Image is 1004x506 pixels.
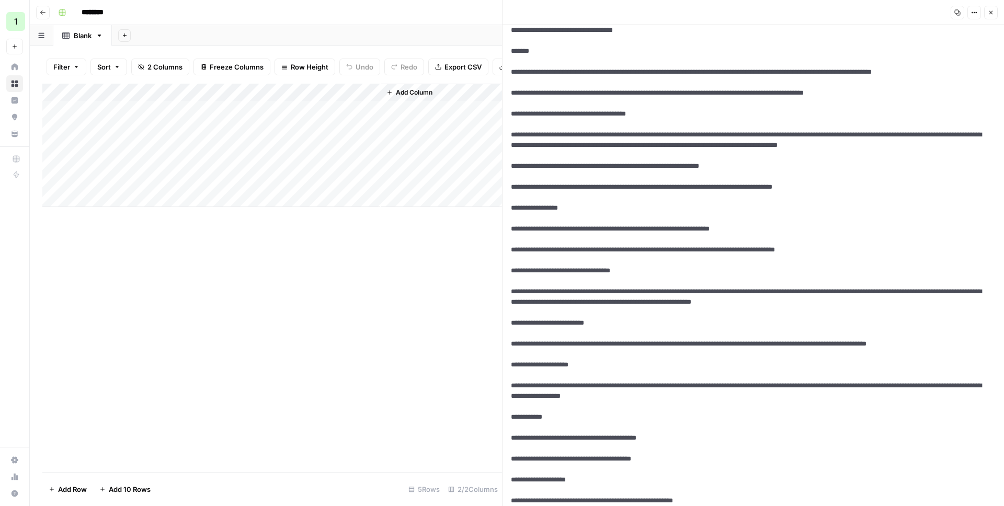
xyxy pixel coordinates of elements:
button: Redo [384,59,424,75]
span: Sort [97,62,111,72]
span: Row Height [291,62,328,72]
a: Blank [53,25,112,46]
button: Undo [339,59,380,75]
button: Add 10 Rows [93,481,157,498]
button: Row Height [275,59,335,75]
div: 5 Rows [404,481,444,498]
span: Add Row [58,484,87,494]
button: Add Column [382,86,437,99]
button: Sort [90,59,127,75]
span: 2 Columns [147,62,182,72]
button: Export CSV [428,59,488,75]
a: Settings [6,452,23,468]
a: Home [6,59,23,75]
span: Redo [401,62,417,72]
span: Add Column [396,88,432,97]
span: Export CSV [444,62,482,72]
div: 2/2 Columns [444,481,502,498]
span: Freeze Columns [210,62,264,72]
span: Add 10 Rows [109,484,151,494]
a: Usage [6,468,23,485]
button: Filter [47,59,86,75]
a: Your Data [6,125,23,142]
a: Browse [6,75,23,92]
button: Workspace: 1ma [6,8,23,34]
a: Opportunities [6,109,23,125]
span: Filter [53,62,70,72]
button: Help + Support [6,485,23,502]
span: Undo [356,62,373,72]
button: Add Row [42,481,93,498]
button: 2 Columns [131,59,189,75]
button: Freeze Columns [193,59,270,75]
a: Insights [6,92,23,109]
span: 1 [14,15,18,28]
div: Blank [74,30,92,41]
